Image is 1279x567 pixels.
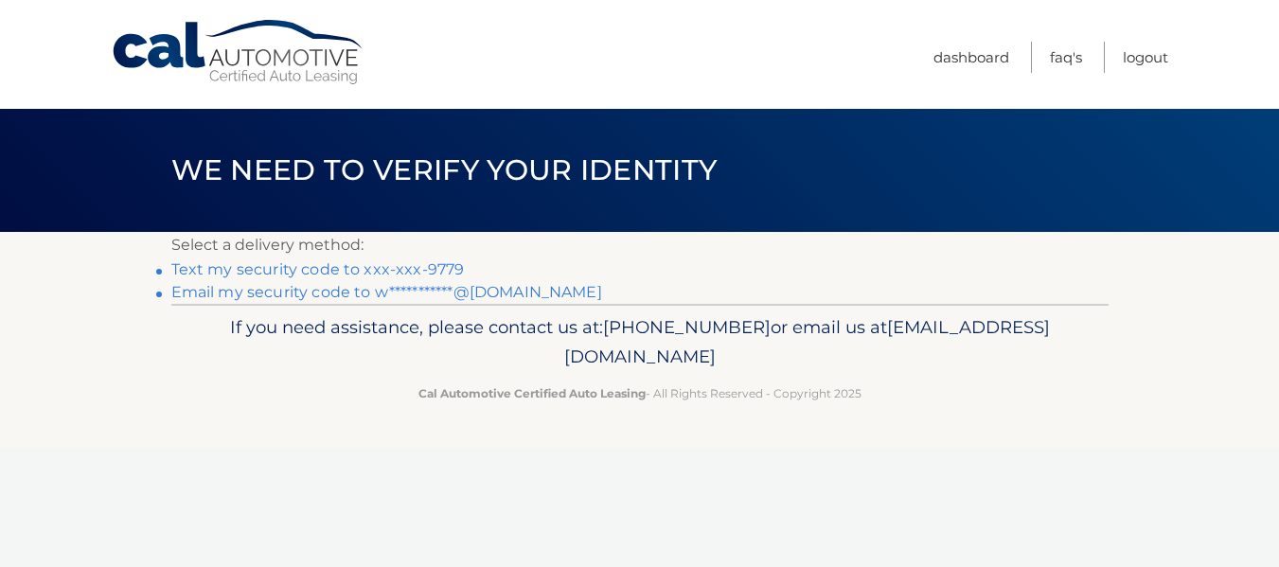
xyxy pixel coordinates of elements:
a: Logout [1123,42,1168,73]
a: Cal Automotive [111,19,366,86]
strong: Cal Automotive Certified Auto Leasing [418,386,646,400]
p: - All Rights Reserved - Copyright 2025 [184,383,1096,403]
span: [PHONE_NUMBER] [603,316,771,338]
p: Select a delivery method: [171,232,1109,258]
span: We need to verify your identity [171,152,718,187]
a: FAQ's [1050,42,1082,73]
p: If you need assistance, please contact us at: or email us at [184,312,1096,373]
a: Dashboard [933,42,1009,73]
a: Text my security code to xxx-xxx-9779 [171,260,465,278]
